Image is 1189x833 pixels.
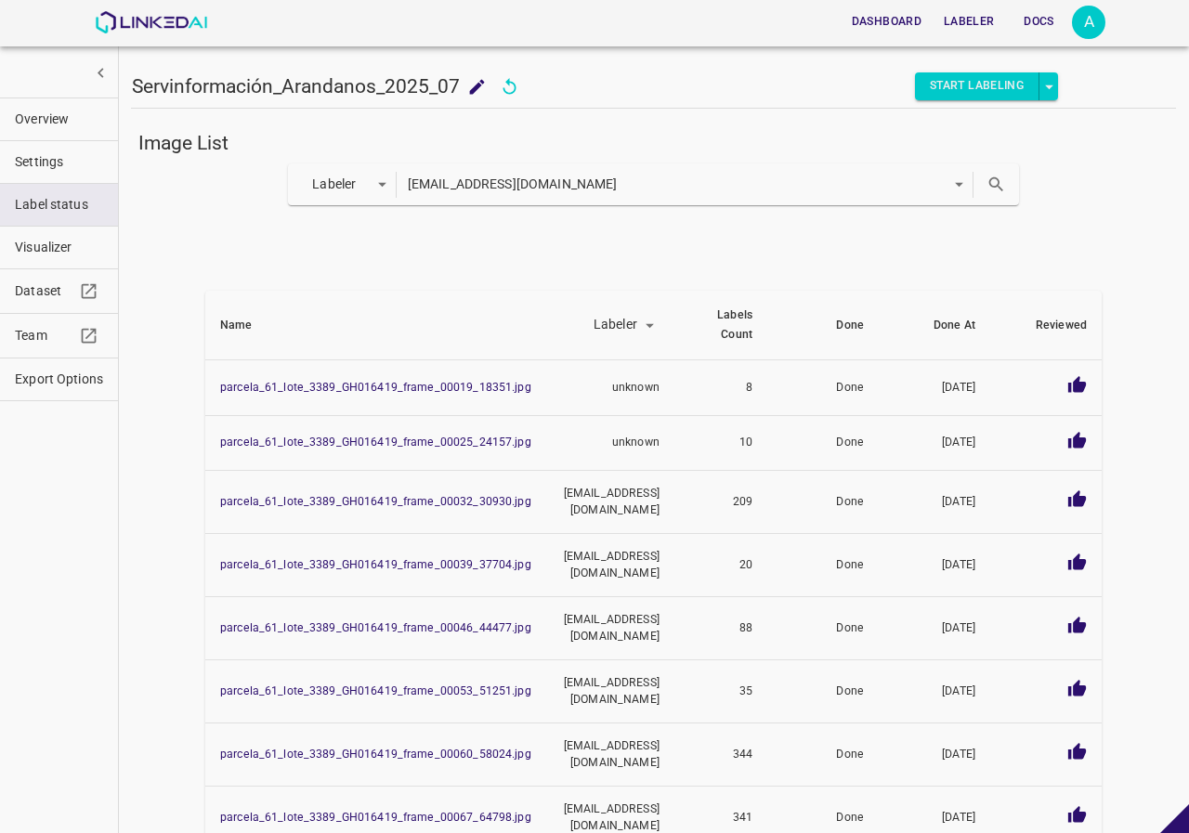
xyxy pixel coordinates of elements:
[546,723,674,787] td: [EMAIL_ADDRESS][DOMAIN_NAME]
[1009,7,1068,37] button: Docs
[15,326,74,345] span: Team
[674,291,767,360] th: Labels Count
[879,471,990,534] td: [DATE]
[15,110,103,129] span: Overview
[674,660,767,723] td: 35
[132,73,460,99] h5: Servinformación_Arandanos_2025_07
[15,281,74,301] span: Dataset
[879,597,990,660] td: [DATE]
[220,748,531,761] a: parcela_61_lote_3389_GH016419_frame_00060_58024.jpg
[879,534,990,597] td: [DATE]
[933,3,1005,41] a: Labeler
[767,534,879,597] td: Done
[15,152,103,172] span: Settings
[879,291,990,360] th: Done At
[84,56,118,90] button: show more
[767,291,879,360] th: Done
[220,684,531,697] a: parcela_61_lote_3389_GH016419_frame_00053_51251.jpg
[546,660,674,723] td: [EMAIL_ADDRESS][DOMAIN_NAME]
[15,370,103,389] span: Export Options
[879,660,990,723] td: [DATE]
[220,381,531,394] a: parcela_61_lote_3389_GH016419_frame_00019_18351.jpg
[220,495,531,508] a: parcela_61_lote_3389_GH016419_frame_00032_30930.jpg
[220,621,531,634] a: parcela_61_lote_3389_GH016419_frame_00046_44477.jpg
[205,291,546,360] th: Name
[460,70,494,104] button: add to shopping cart
[546,534,674,597] td: [EMAIL_ADDRESS][DOMAIN_NAME]
[95,11,207,33] img: LinkedAI
[1072,6,1105,39] div: A
[879,723,990,787] td: [DATE]
[1005,3,1072,41] a: Docs
[546,360,674,416] td: unknown
[546,415,674,471] td: unknown
[674,360,767,416] td: 8
[844,7,929,37] button: Dashboard
[841,3,933,41] a: Dashboard
[767,723,879,787] td: Done
[767,415,879,471] td: Done
[594,311,660,338] div: Labeler
[674,723,767,787] td: 344
[879,360,990,416] td: [DATE]
[220,436,531,449] a: parcela_61_lote_3389_GH016419_frame_00025_24157.jpg
[15,195,103,215] span: Label status
[220,811,531,824] a: parcela_61_lote_3389_GH016419_frame_00067_64798.jpg
[674,415,767,471] td: 10
[674,534,767,597] td: 20
[767,471,879,534] td: Done
[674,597,767,660] td: 88
[1072,6,1105,39] button: Open settings
[990,291,1102,360] th: Reviewed
[915,72,1039,100] button: Start Labeling
[936,7,1001,37] button: Labeler
[546,471,674,534] td: [EMAIL_ADDRESS][DOMAIN_NAME]
[767,360,879,416] td: Done
[977,165,1015,203] button: search
[879,415,990,471] td: [DATE]
[220,558,531,571] a: parcela_61_lote_3389_GH016419_frame_00039_37704.jpg
[674,471,767,534] td: 209
[767,597,879,660] td: Done
[546,597,674,660] td: [EMAIL_ADDRESS][DOMAIN_NAME]
[408,171,970,198] div: [EMAIL_ADDRESS][DOMAIN_NAME]
[915,72,1058,100] div: split button
[138,130,1169,156] h5: Image List
[1039,72,1058,100] button: select role
[299,171,392,198] div: Labeler
[15,238,103,257] span: Visualizer
[767,660,879,723] td: Done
